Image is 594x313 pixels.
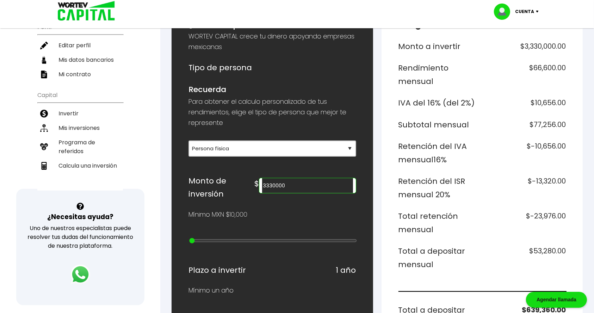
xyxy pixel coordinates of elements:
a: Programa de referidos [37,135,123,158]
h6: $-13,320.00 [485,175,566,201]
h6: $3,330,000.00 [485,40,566,53]
img: editar-icon.952d3147.svg [40,42,48,49]
h6: $ [254,177,259,191]
img: datos-icon.10cf9172.svg [40,56,48,64]
h6: Total a depositar mensual [398,245,479,271]
a: Mis datos bancarios [37,53,123,67]
a: Mis inversiones [37,121,123,135]
ul: Capital [37,87,123,191]
h6: $10,656.00 [485,96,566,110]
h6: Recuerda [188,83,356,96]
h6: Rendimiento mensual [398,61,479,88]
img: calculadora-icon.17d418c4.svg [40,162,48,170]
img: logos_whatsapp-icon.242b2217.svg [70,265,90,284]
img: invertir-icon.b3b967d7.svg [40,110,48,118]
div: Agendar llamada [526,292,587,308]
img: contrato-icon.f2db500c.svg [40,71,48,78]
img: icon-down [534,11,544,13]
h6: Subtotal mensual [398,118,479,132]
h6: Tipo de persona [188,61,356,74]
h6: Retención del ISR mensual 20% [398,175,479,201]
h6: $-23,976.00 [485,210,566,236]
h3: ¿Necesitas ayuda? [47,212,113,222]
a: Invertir [37,106,123,121]
p: Mínimo un año [188,285,234,296]
img: inversiones-icon.6695dc30.svg [40,124,48,132]
h6: IVA del 16% (del 2%) [398,96,479,110]
p: Cuenta [515,6,534,17]
a: Editar perfil [37,38,123,53]
a: Mi contrato [37,67,123,82]
p: Para obtener el calculo personalizado de tus rendimientos, elige el tipo de persona que mejor te ... [188,96,356,128]
h6: Retención del IVA mensual 16% [398,140,479,166]
h6: $77,256.00 [485,118,566,132]
h6: $66,600.00 [485,61,566,88]
p: Mínimo MXN $10,000 [188,209,247,220]
h6: Monto a invertir [398,40,479,53]
img: recomiendanos-icon.9b8e9327.svg [40,143,48,151]
h6: $53,280.00 [485,245,566,271]
p: WORTEV CAPITAL crece tu dinero apoyando empresas mexicanas [188,31,356,52]
a: Calcula una inversión [37,158,123,173]
h6: 1 año [336,264,356,277]
h6: Total retención mensual [398,210,479,236]
h6: Plazo a invertir [188,264,246,277]
h6: Monto de inversión [188,174,254,201]
h6: $-10,656.00 [485,140,566,166]
img: profile-image [494,4,515,20]
ul: Perfil [37,19,123,82]
p: Uno de nuestros especialistas puede resolver tus dudas del funcionamiento de nuestra plataforma. [25,224,135,250]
